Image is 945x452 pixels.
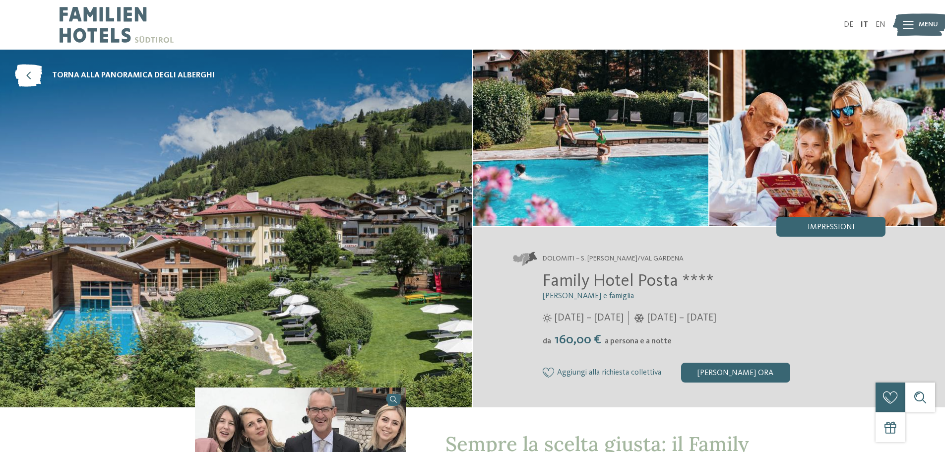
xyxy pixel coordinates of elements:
[543,337,551,345] span: da
[709,50,945,226] img: Family hotel in Val Gardena: un luogo speciale
[52,70,215,81] span: torna alla panoramica degli alberghi
[844,21,853,29] a: DE
[543,254,684,264] span: Dolomiti – S. [PERSON_NAME]/Val Gardena
[647,311,716,325] span: [DATE] – [DATE]
[876,21,885,29] a: EN
[861,21,868,29] a: IT
[808,223,855,231] span: Impressioni
[554,311,624,325] span: [DATE] – [DATE]
[15,65,215,87] a: torna alla panoramica degli alberghi
[634,314,644,323] i: Orari d'apertura inverno
[473,50,709,226] img: Family hotel in Val Gardena: un luogo speciale
[557,369,661,378] span: Aggiungi alla richiesta collettiva
[543,314,552,323] i: Orari d'apertura estate
[543,292,634,300] span: [PERSON_NAME] e famiglia
[605,337,672,345] span: a persona e a notte
[543,272,714,290] span: Family Hotel Posta ****
[681,363,790,383] div: [PERSON_NAME] ora
[552,333,604,346] span: 160,00 €
[919,20,938,30] span: Menu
